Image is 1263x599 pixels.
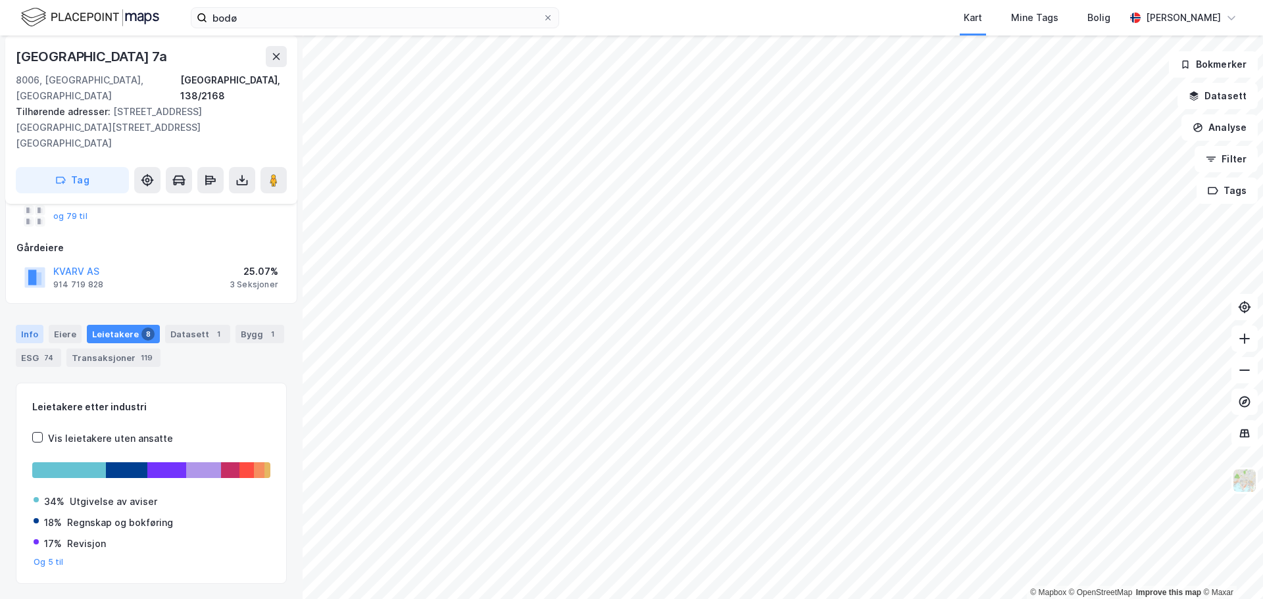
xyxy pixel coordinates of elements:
[67,536,106,552] div: Revisjon
[1232,468,1257,493] img: Z
[180,72,287,104] div: [GEOGRAPHIC_DATA], 138/2168
[44,494,64,510] div: 34%
[1169,51,1258,78] button: Bokmerker
[87,325,160,343] div: Leietakere
[16,325,43,343] div: Info
[1197,536,1263,599] iframe: Chat Widget
[44,536,62,552] div: 17%
[230,279,278,290] div: 3 Seksjoner
[1136,588,1201,597] a: Improve this map
[1030,588,1066,597] a: Mapbox
[1146,10,1221,26] div: [PERSON_NAME]
[1011,10,1058,26] div: Mine Tags
[1197,178,1258,204] button: Tags
[21,6,159,29] img: logo.f888ab2527a4732fd821a326f86c7f29.svg
[138,351,155,364] div: 119
[212,327,225,341] div: 1
[964,10,982,26] div: Kart
[1177,83,1258,109] button: Datasett
[34,557,64,567] button: Og 5 til
[16,46,170,67] div: [GEOGRAPHIC_DATA] 7a
[207,8,543,28] input: Søk på adresse, matrikkel, gårdeiere, leietakere eller personer
[16,104,276,151] div: [STREET_ADDRESS][GEOGRAPHIC_DATA][STREET_ADDRESS][GEOGRAPHIC_DATA]
[266,327,279,341] div: 1
[41,351,56,364] div: 74
[1181,114,1258,141] button: Analyse
[48,431,173,446] div: Vis leietakere uten ansatte
[53,279,103,290] div: 914 719 828
[141,327,155,341] div: 8
[70,494,157,510] div: Utgivelse av aviser
[1087,10,1110,26] div: Bolig
[16,348,61,367] div: ESG
[230,264,278,279] div: 25.07%
[235,325,284,343] div: Bygg
[67,515,173,531] div: Regnskap og bokføring
[32,399,270,415] div: Leietakere etter industri
[16,72,180,104] div: 8006, [GEOGRAPHIC_DATA], [GEOGRAPHIC_DATA]
[165,325,230,343] div: Datasett
[16,106,113,117] span: Tilhørende adresser:
[16,167,129,193] button: Tag
[1197,536,1263,599] div: Kontrollprogram for chat
[66,348,161,367] div: Transaksjoner
[16,240,286,256] div: Gårdeiere
[1195,146,1258,172] button: Filter
[49,325,82,343] div: Eiere
[1069,588,1133,597] a: OpenStreetMap
[44,515,62,531] div: 18%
